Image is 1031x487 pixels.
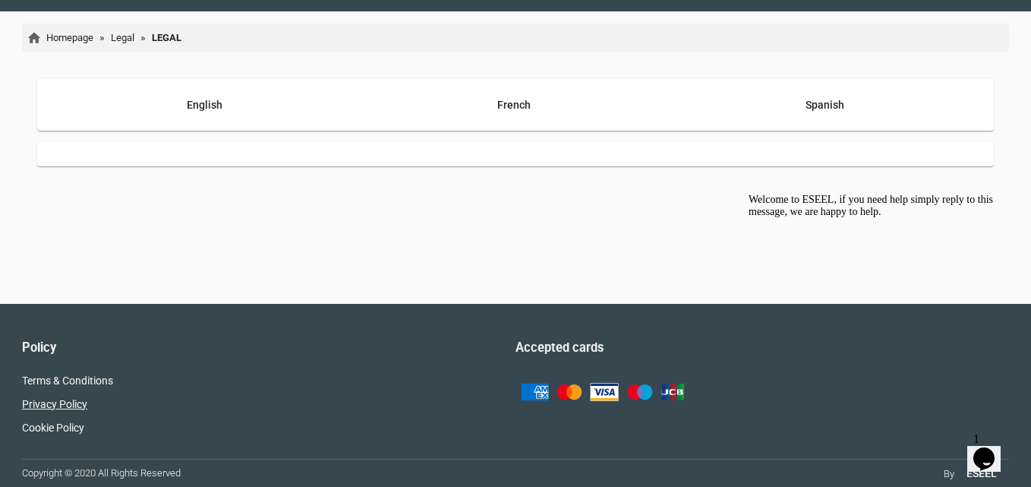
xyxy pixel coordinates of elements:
div: Welcome to ESEEL, if you need help simply reply to this message, we are happy to help. [6,6,279,30]
b: Legal [152,32,181,43]
iframe: chat widget [967,426,1016,472]
span: Homepage [46,30,93,46]
a: Homepage [22,30,93,46]
a: Privacy Policy [22,398,87,410]
img: 5_Card_CUP_color_horizontal_transp.svg [515,373,693,411]
button: French [485,91,543,119]
p: By [944,460,1009,487]
a: Legal [111,30,134,46]
span: Welcome to ESEEL, if you need help simply reply to this message, we are happy to help. [6,6,251,30]
iframe: chat widget [743,188,1016,419]
h3: Policy [22,339,219,358]
a: ESEEL [954,460,1009,487]
p: Copyright © 2020 All Rights Reserved [22,466,181,481]
h3: Accepted cards [515,339,1009,358]
a: Terms & Conditions [22,375,113,387]
a: Cookie Policy [22,422,84,434]
button: English [175,91,235,119]
button: Spanish [793,91,856,119]
mat-icon: home [22,30,46,46]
